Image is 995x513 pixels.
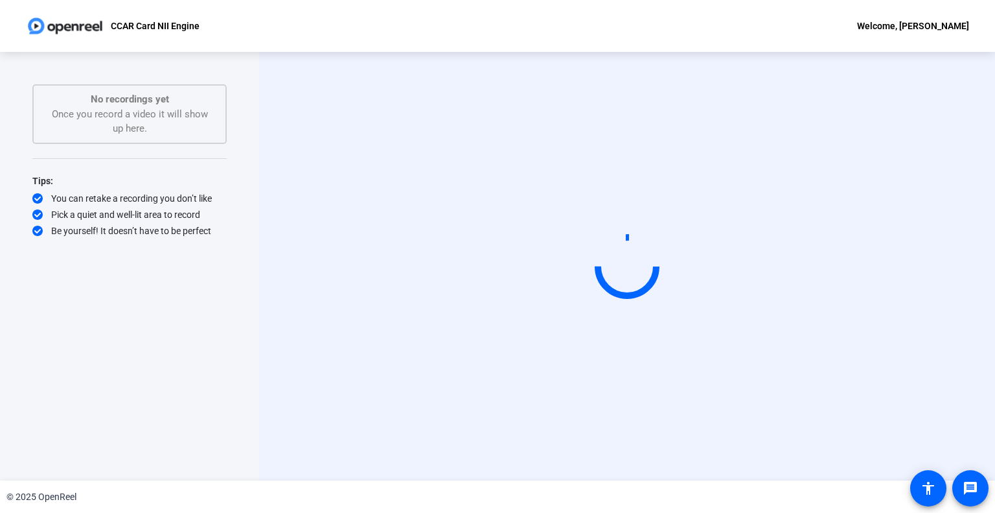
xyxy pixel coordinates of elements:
[111,18,200,34] p: CCAR Card NII Engine
[963,481,978,496] mat-icon: message
[26,13,104,39] img: OpenReel logo
[6,490,76,504] div: © 2025 OpenReel
[32,173,227,189] div: Tips:
[32,192,227,205] div: You can retake a recording you don’t like
[857,18,969,34] div: Welcome, [PERSON_NAME]
[32,224,227,237] div: Be yourself! It doesn’t have to be perfect
[47,92,212,107] p: No recordings yet
[47,92,212,136] div: Once you record a video it will show up here.
[921,481,936,496] mat-icon: accessibility
[32,208,227,221] div: Pick a quiet and well-lit area to record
